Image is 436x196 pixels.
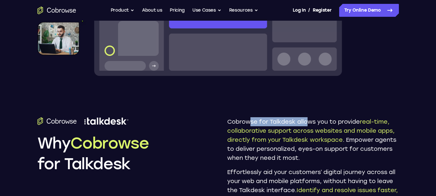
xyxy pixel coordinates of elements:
[142,4,162,17] a: About us
[227,117,399,162] p: Cobrowse for Talkdesk allows you to provide . Empower agents to deliver personalized, eyes-on sup...
[37,133,209,174] h2: Why for Talkdesk
[170,4,185,17] a: Pricing
[70,134,148,152] span: Cobrowse
[111,4,135,17] button: Product
[293,4,306,17] a: Log In
[37,6,76,14] a: Go to the home page
[227,118,395,143] strong: real-time, collaborative support across websites and mobile apps, directly from your Talkdesk wor...
[84,117,128,125] img: Talkdesk logo
[313,4,331,17] a: Register
[192,4,221,17] button: Use Cases
[37,117,77,125] img: Cobrowse.io logo
[308,6,310,14] span: /
[339,4,399,17] a: Try Online Demo
[229,4,258,17] button: Resources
